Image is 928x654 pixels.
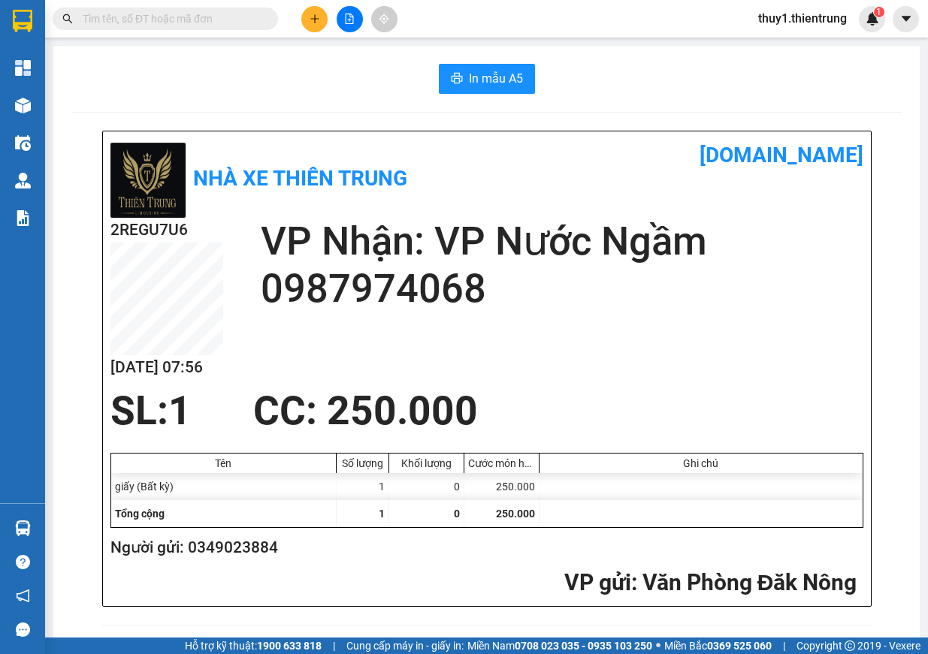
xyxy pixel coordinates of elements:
[451,72,463,86] span: printer
[261,218,863,265] h2: VP Nhận: VP Nước Ngầm
[115,457,332,469] div: Tên
[110,387,168,434] span: SL:
[454,508,460,520] span: 0
[700,143,863,167] b: [DOMAIN_NAME]
[337,473,389,500] div: 1
[344,14,355,24] span: file-add
[876,7,881,17] span: 1
[15,60,31,76] img: dashboard-icon
[110,218,223,243] h2: 2REGU7U6
[845,640,855,651] span: copyright
[874,7,884,17] sup: 1
[16,555,30,569] span: question-circle
[346,637,464,654] span: Cung cấp máy in - giấy in:
[564,569,631,595] span: VP gửi
[110,568,857,598] h2: : Văn Phòng Đăk Nông
[15,173,31,188] img: warehouse-icon
[310,14,320,24] span: plus
[379,14,389,24] span: aim
[111,473,337,500] div: giấy (Bất kỳ)
[393,457,460,469] div: Khối lượng
[257,640,322,652] strong: 1900 633 818
[15,210,31,226] img: solution-icon
[15,98,31,113] img: warehouse-icon
[16,589,30,603] span: notification
[185,637,322,654] span: Hỗ trợ kỹ thuật:
[783,637,785,654] span: |
[439,64,535,94] button: printerIn mẫu A5
[15,520,31,536] img: warehouse-icon
[301,6,328,32] button: plus
[464,473,540,500] div: 250.000
[110,355,223,380] h2: [DATE] 07:56
[62,14,73,24] span: search
[168,387,192,434] span: 1
[83,11,260,27] input: Tìm tên, số ĐT hoặc mã đơn
[893,6,919,32] button: caret-down
[333,637,335,654] span: |
[193,166,407,191] b: Nhà xe Thiên Trung
[496,508,535,520] span: 250.000
[468,457,535,469] div: Cước món hàng
[340,457,385,469] div: Số lượng
[707,640,772,652] strong: 0369 525 060
[110,535,857,560] h2: Người gửi: 0349023884
[656,643,660,649] span: ⚪️
[13,10,32,32] img: logo-vxr
[244,388,487,433] div: CC : 250.000
[110,143,186,218] img: logo.jpg
[261,265,863,312] h2: 0987974068
[389,473,464,500] div: 0
[15,135,31,151] img: warehouse-icon
[866,12,879,26] img: icon-new-feature
[379,508,385,520] span: 1
[467,637,652,654] span: Miền Nam
[337,6,363,32] button: file-add
[746,9,859,28] span: thuy1.thientrung
[515,640,652,652] strong: 0708 023 035 - 0935 103 250
[371,6,397,32] button: aim
[543,457,859,469] div: Ghi chú
[115,508,165,520] span: Tổng cộng
[469,69,523,88] span: In mẫu A5
[16,622,30,637] span: message
[899,12,913,26] span: caret-down
[664,637,772,654] span: Miền Bắc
